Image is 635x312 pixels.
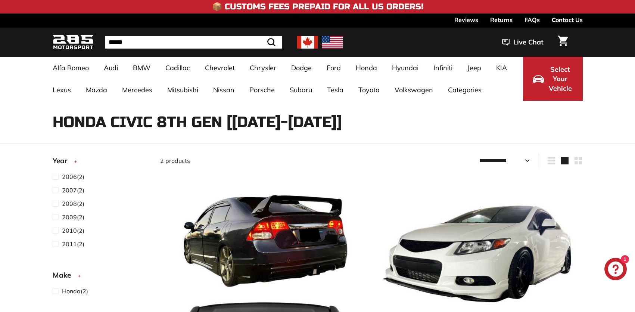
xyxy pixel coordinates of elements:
[351,79,387,101] a: Toyota
[212,2,423,11] h4: 📦 Customs Fees Prepaid for All US Orders!
[62,173,77,180] span: 2006
[53,153,148,172] button: Year
[282,79,320,101] a: Subaru
[62,199,84,208] span: (2)
[284,57,319,79] a: Dodge
[385,57,426,79] a: Hyundai
[460,57,489,79] a: Jeep
[548,65,573,93] span: Select Your Vehicle
[53,114,583,130] h1: Honda Civic 8th Gen [[DATE]-[DATE]]
[96,57,125,79] a: Audi
[206,79,242,101] a: Nissan
[242,57,284,79] a: Chrysler
[387,79,441,101] a: Volkswagen
[62,287,81,295] span: Honda
[115,79,160,101] a: Mercedes
[78,79,115,101] a: Mazda
[490,13,513,26] a: Returns
[320,79,351,101] a: Tesla
[53,155,73,166] span: Year
[160,156,371,165] div: 2 products
[552,13,583,26] a: Contact Us
[489,57,514,79] a: KIA
[197,57,242,79] a: Chevrolet
[62,213,77,221] span: 2009
[53,268,148,286] button: Make
[62,172,84,181] span: (2)
[53,270,77,281] span: Make
[525,13,540,26] a: FAQs
[125,57,158,79] a: BMW
[242,79,282,101] a: Porsche
[158,57,197,79] a: Cadillac
[62,186,84,195] span: (2)
[62,213,84,222] span: (2)
[62,186,77,194] span: 2007
[62,240,84,248] span: (2)
[426,57,460,79] a: Infiniti
[45,57,96,79] a: Alfa Romeo
[513,37,544,47] span: Live Chat
[160,79,206,101] a: Mitsubishi
[441,79,489,101] a: Categories
[62,287,88,296] span: (2)
[53,34,94,51] img: Logo_285_Motorsport_areodynamics_components
[105,36,282,49] input: Search
[45,79,78,101] a: Lexus
[62,240,77,248] span: 2011
[523,57,583,101] button: Select Your Vehicle
[602,258,629,282] inbox-online-store-chat: Shopify online store chat
[492,33,553,52] button: Live Chat
[62,226,84,235] span: (2)
[454,13,478,26] a: Reviews
[319,57,348,79] a: Ford
[348,57,385,79] a: Honda
[62,200,77,207] span: 2008
[62,227,77,234] span: 2010
[553,30,572,55] a: Cart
